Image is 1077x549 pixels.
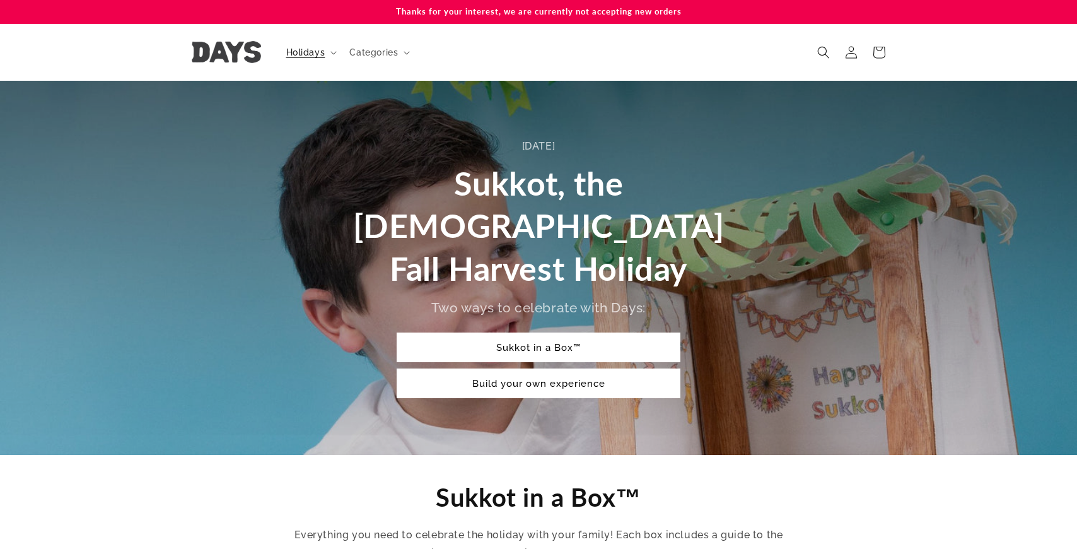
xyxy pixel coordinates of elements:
span: Two ways to celebrate with Days: [431,300,646,316]
span: Categories [349,47,398,58]
a: Sukkot in a Box™ [397,333,680,362]
summary: Search [810,38,837,66]
img: Days United [192,41,261,63]
div: [DATE] [346,138,731,156]
span: Sukkot, the [DEMOGRAPHIC_DATA] Fall Harvest Holiday [353,163,725,288]
span: Holidays [286,47,325,58]
a: Build your own experience [397,369,680,398]
summary: Categories [342,39,415,66]
span: Sukkot in a Box™ [436,482,641,512]
summary: Holidays [279,39,342,66]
